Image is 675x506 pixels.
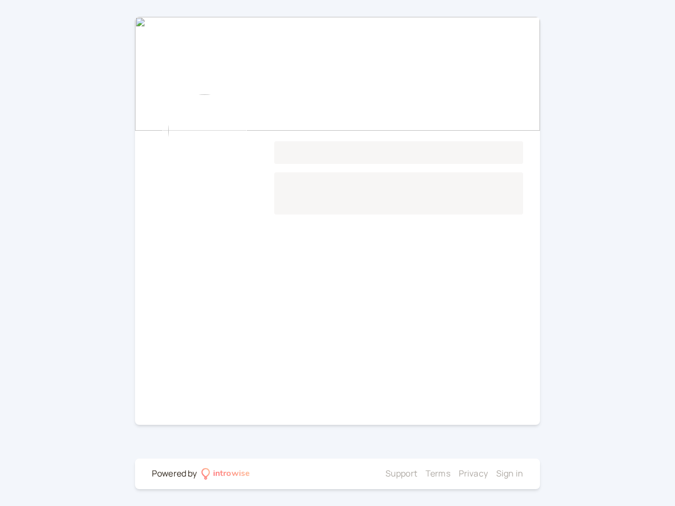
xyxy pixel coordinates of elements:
a: Privacy [459,468,488,479]
a: Terms [426,468,450,479]
div: Powered by [152,467,197,481]
h1: Loading... [274,141,523,164]
a: Sign in [496,468,523,479]
div: introwise [213,467,250,481]
a: Support [385,468,417,479]
a: introwise [201,467,250,481]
